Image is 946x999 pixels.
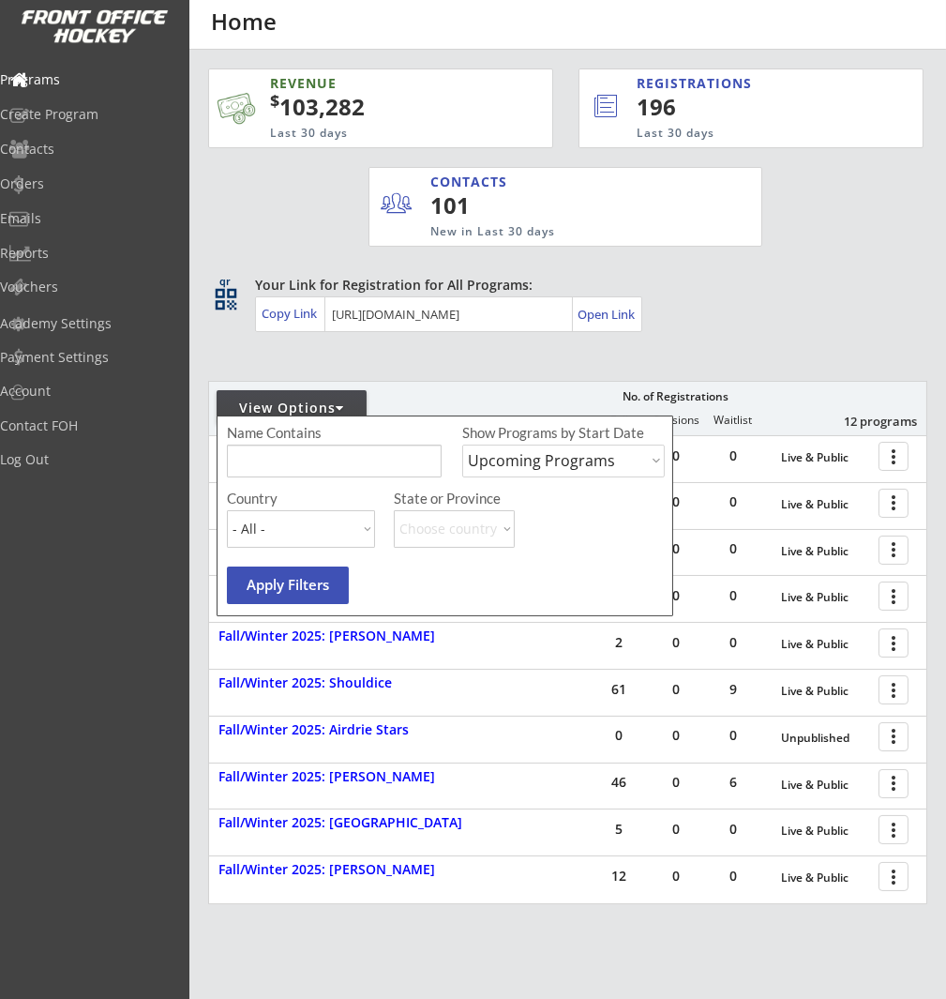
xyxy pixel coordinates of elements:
div: 0 [705,542,761,555]
div: Live & Public [781,451,869,464]
div: Live & Public [781,685,869,698]
div: Last 30 days [270,126,467,142]
div: 103,282 [270,91,493,123]
button: more_vert [878,815,908,844]
div: Full [591,414,647,427]
div: View Options [217,399,367,417]
div: Sessions [648,414,704,427]
div: 0 [705,870,761,883]
div: 61 [591,683,647,696]
div: 0 [705,729,761,742]
div: Name Contains [227,426,375,440]
div: Fall/Winter 2025: Airdrie Stars [218,722,511,738]
div: 0 [591,729,647,742]
button: more_vert [878,769,908,798]
div: 0 [705,589,761,602]
div: 0 [648,683,704,696]
div: 5 [591,823,647,836]
div: Last 30 days [637,126,846,142]
div: 0 [705,449,761,462]
div: 101 [430,189,546,221]
div: Fall/Winter 2025: [PERSON_NAME] [218,862,511,878]
div: Live & Public [781,591,869,604]
div: Fall/Winter 2025: [PERSON_NAME] [218,769,511,785]
div: 12 programs [819,413,917,430]
div: 6 [705,776,761,789]
div: Live & Public [781,871,869,885]
button: more_vert [878,442,908,471]
div: 46 [591,776,647,789]
div: Live & Public [781,779,869,792]
div: 196 [637,91,860,123]
button: more_vert [878,675,908,704]
div: State or Province [394,492,662,506]
div: Copy Link [262,305,321,322]
button: more_vert [878,489,908,518]
button: more_vert [878,628,908,658]
div: New in Last 30 days [430,224,674,240]
div: 12 [591,870,647,883]
div: 0 [648,542,704,555]
a: Open Link [578,301,637,327]
div: REVENUE [270,74,467,93]
div: 0 [648,495,704,508]
div: Country [227,492,375,506]
div: No. of Registrations [617,390,733,403]
div: 0 [648,636,704,649]
div: Waitlist [704,414,760,427]
div: Fall/Winter 2025: [PERSON_NAME] [218,628,511,644]
button: qr_code [212,285,240,313]
div: Live & Public [781,545,869,558]
div: Fall/Winter 2025: Shouldice [218,675,511,691]
div: Live & Public [781,498,869,511]
sup: $ [270,89,279,112]
div: Show Programs by Start Date [462,426,662,440]
button: more_vert [878,582,908,611]
div: 0 [648,589,704,602]
div: 0 [648,776,704,789]
div: 2 [591,636,647,649]
div: CONTACTS [430,173,516,191]
button: more_vert [878,862,908,891]
div: 0 [705,823,761,836]
div: Unpublished [781,732,869,745]
button: more_vert [878,722,908,751]
button: Apply Filters [227,567,349,604]
button: more_vert [878,536,908,565]
div: REGISTRATIONS [637,74,840,93]
div: 0 [648,449,704,462]
div: 0 [648,870,704,883]
div: Open Link [578,307,637,323]
div: 0 [705,495,761,508]
div: 9 [705,683,761,696]
div: Live & Public [781,825,869,838]
div: 0 [648,823,704,836]
div: qr [214,276,236,288]
div: Live & Public [781,638,869,651]
div: 0 [648,729,704,742]
div: 0 [705,636,761,649]
div: Your Link for Registration for All Programs: [255,276,869,295]
div: Fall/Winter 2025: [GEOGRAPHIC_DATA] [218,815,511,831]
